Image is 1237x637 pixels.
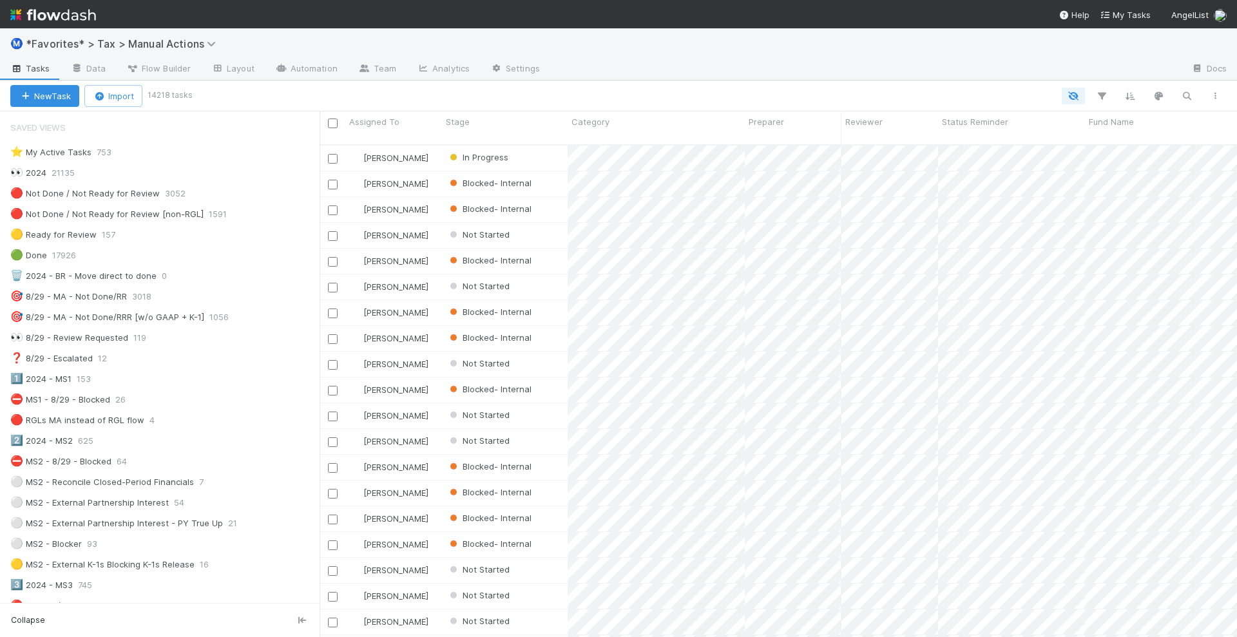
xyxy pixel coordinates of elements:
[199,474,216,490] span: 7
[350,564,428,576] div: [PERSON_NAME]
[350,203,428,216] div: [PERSON_NAME]
[351,385,361,395] img: avatar_d45d11ee-0024-4901-936f-9df0a9cc3b4e.png
[52,247,89,263] span: 17926
[447,537,532,550] div: Blocked- Internal
[328,463,338,473] input: Toggle Row Selected
[351,230,361,240] img: avatar_d45d11ee-0024-4901-936f-9df0a9cc3b4e.png
[363,204,428,214] span: [PERSON_NAME]
[1171,10,1209,20] span: AngelList
[328,257,338,267] input: Toggle Row Selected
[447,254,532,267] div: Blocked- Internal
[10,4,96,26] img: logo-inverted-e16ddd16eac7371096b0.svg
[363,539,428,549] span: [PERSON_NAME]
[348,59,407,80] a: Team
[328,231,338,241] input: Toggle Row Selected
[350,615,428,628] div: [PERSON_NAME]
[363,488,428,498] span: [PERSON_NAME]
[447,616,510,626] span: Not Started
[11,614,45,626] span: Collapse
[84,85,142,107] button: Import
[209,206,240,222] span: 1591
[447,513,532,523] span: Blocked- Internal
[10,517,23,528] span: ⚪
[328,154,338,164] input: Toggle Row Selected
[351,539,361,549] img: avatar_d45d11ee-0024-4901-936f-9df0a9cc3b4e.png
[350,538,428,551] div: [PERSON_NAME]
[350,229,428,242] div: [PERSON_NAME]
[10,227,97,243] div: Ready for Review
[351,591,361,601] img: avatar_d45d11ee-0024-4901-936f-9df0a9cc3b4e.png
[10,474,194,490] div: MS2 - Reconcile Closed-Period Financials
[363,462,428,472] span: [PERSON_NAME]
[350,383,428,396] div: [PERSON_NAME]
[446,115,470,128] span: Stage
[447,511,532,524] div: Blocked- Internal
[10,289,127,305] div: 8/29 - MA - Not Done/RR
[328,334,338,344] input: Toggle Row Selected
[10,187,23,198] span: 🔴
[328,437,338,447] input: Toggle Row Selected
[10,268,157,284] div: 2024 - BR - Move direct to done
[10,332,23,343] span: 👀
[447,202,532,215] div: Blocked- Internal
[117,598,144,614] span: 374
[447,410,510,420] span: Not Started
[447,228,510,241] div: Not Started
[328,489,338,499] input: Toggle Row Selected
[200,556,222,573] span: 16
[351,281,361,292] img: avatar_d45d11ee-0024-4901-936f-9df0a9cc3b4e.png
[10,476,23,487] span: ⚪
[351,462,361,472] img: avatar_d45d11ee-0024-4901-936f-9df0a9cc3b4e.png
[351,153,361,163] img: avatar_cfa6ccaa-c7d9-46b3-b608-2ec56ecf97ad.png
[351,616,361,627] img: avatar_d45d11ee-0024-4901-936f-9df0a9cc3b4e.png
[363,153,428,163] span: [PERSON_NAME]
[350,589,428,602] div: [PERSON_NAME]
[447,332,532,343] span: Blocked- Internal
[447,357,510,370] div: Not Started
[10,311,23,322] span: 🎯
[98,350,120,366] span: 12
[447,281,510,291] span: Not Started
[328,412,338,421] input: Toggle Row Selected
[447,563,510,576] div: Not Started
[10,414,23,425] span: 🔴
[363,616,428,627] span: [PERSON_NAME]
[10,38,23,49] span: Ⓜ️
[10,185,160,202] div: Not Done / Not Ready for Review
[228,515,250,531] span: 21
[102,227,128,243] span: 157
[350,151,428,164] div: [PERSON_NAME]
[116,59,201,80] a: Flow Builder
[328,360,338,370] input: Toggle Row Selected
[845,115,883,128] span: Reviewer
[117,453,140,470] span: 64
[174,495,197,511] span: 54
[328,618,338,627] input: Toggle Row Selected
[447,486,532,499] div: Blocked- Internal
[328,566,338,576] input: Toggle Row Selected
[351,178,361,189] img: avatar_d45d11ee-0024-4901-936f-9df0a9cc3b4e.png
[10,85,79,107] button: NewTask
[363,178,428,189] span: [PERSON_NAME]
[350,306,428,319] div: [PERSON_NAME]
[10,392,110,408] div: MS1 - 8/29 - Blocked
[363,410,428,421] span: [PERSON_NAME]
[447,460,532,473] div: Blocked- Internal
[10,495,169,511] div: MS2 - External Partnership Interest
[328,540,338,550] input: Toggle Row Selected
[447,178,532,188] span: Blocked- Internal
[350,461,428,473] div: [PERSON_NAME]
[10,249,23,260] span: 🟢
[351,256,361,266] img: avatar_d45d11ee-0024-4901-936f-9df0a9cc3b4e.png
[351,436,361,446] img: avatar_d45d11ee-0024-4901-936f-9df0a9cc3b4e.png
[447,331,532,344] div: Blocked- Internal
[363,513,428,524] span: [PERSON_NAME]
[447,538,532,549] span: Blocked- Internal
[10,453,111,470] div: MS2 - 8/29 - Blocked
[351,565,361,575] img: avatar_d45d11ee-0024-4901-936f-9df0a9cc3b4e.png
[1181,59,1237,80] a: Docs
[10,556,195,573] div: MS2 - External K-1s Blocking K-1s Release
[447,461,532,471] span: Blocked- Internal
[1214,9,1227,22] img: avatar_711f55b7-5a46-40da-996f-bc93b6b86381.png
[447,384,532,394] span: Blocked- Internal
